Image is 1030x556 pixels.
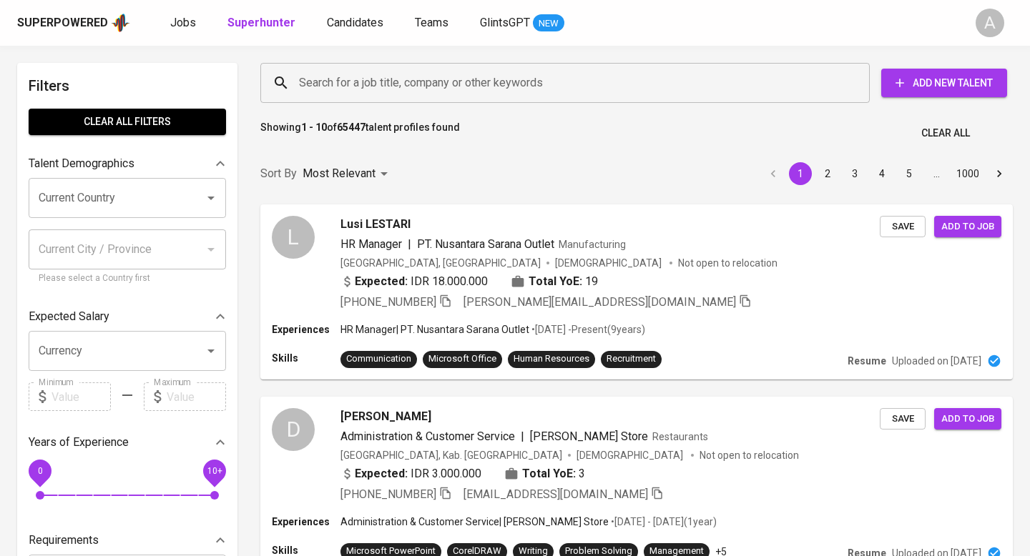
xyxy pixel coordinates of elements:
[340,237,402,251] span: HR Manager
[29,526,226,555] div: Requirements
[898,162,921,185] button: Go to page 5
[29,308,109,325] p: Expected Salary
[340,408,431,425] span: [PERSON_NAME]
[39,272,216,286] p: Please select a Country first
[327,14,386,32] a: Candidates
[29,532,99,549] p: Requirements
[340,430,515,443] span: Administration & Customer Service
[514,352,589,366] div: Human Resources
[952,162,984,185] button: Go to page 1000
[480,14,564,32] a: GlintsGPT NEW
[463,487,648,501] span: [EMAIL_ADDRESS][DOMAIN_NAME]
[417,237,554,251] span: PT. Nusantara Sarana Outlet
[29,149,226,178] div: Talent Demographics
[340,256,541,270] div: [GEOGRAPHIC_DATA], [GEOGRAPHIC_DATA]
[522,465,576,482] b: Total YoE:
[678,256,778,270] p: Not open to relocation
[340,295,436,309] span: [PHONE_NUMBER]
[201,188,221,208] button: Open
[355,465,408,482] b: Expected:
[988,162,1011,185] button: Go to next page
[916,120,976,147] button: Clear All
[463,295,736,309] span: [PERSON_NAME][EMAIL_ADDRESS][DOMAIN_NAME]
[355,273,408,290] b: Expected:
[609,515,717,529] p: • [DATE] - [DATE] ( 1 year )
[260,204,1013,379] a: LLusi LESTARIHR Manager|PT. Nusantara Sarana OutletManufacturing[GEOGRAPHIC_DATA], [GEOGRAPHIC_DA...
[415,16,448,29] span: Teams
[533,16,564,31] span: NEW
[340,322,529,337] p: HR Manager | PT. Nusantara Sarana Outlet
[893,74,996,92] span: Add New Talent
[934,408,1001,430] button: Add to job
[260,120,460,147] p: Showing of talent profiles found
[408,236,411,253] span: |
[227,16,295,29] b: Superhunter
[881,69,1007,97] button: Add New Talent
[579,465,585,482] span: 3
[428,352,496,366] div: Microsoft Office
[167,382,226,411] input: Value
[760,162,1013,185] nav: pagination navigation
[415,14,451,32] a: Teams
[816,162,839,185] button: Go to page 2
[934,216,1001,238] button: Add to job
[521,428,524,445] span: |
[327,16,383,29] span: Candidates
[51,382,111,411] input: Value
[29,428,226,457] div: Years of Experience
[17,15,108,31] div: Superpowered
[260,165,297,182] p: Sort By
[925,167,948,181] div: …
[272,351,340,365] p: Skills
[272,408,315,451] div: D
[340,216,411,233] span: Lusi LESTARI
[37,466,42,476] span: 0
[480,16,530,29] span: GlintsGPT
[272,515,340,529] p: Experiences
[227,14,298,32] a: Superhunter
[529,322,645,337] p: • [DATE] - Present ( 9 years )
[870,162,893,185] button: Go to page 4
[303,165,376,182] p: Most Relevant
[346,352,411,366] div: Communication
[577,448,685,462] span: [DEMOGRAPHIC_DATA]
[40,113,215,131] span: Clear All filters
[207,466,222,476] span: 10+
[29,74,226,97] h6: Filters
[201,341,221,361] button: Open
[17,12,130,34] a: Superpoweredapp logo
[529,273,582,290] b: Total YoE:
[29,109,226,135] button: Clear All filters
[880,216,926,238] button: Save
[700,448,799,462] p: Not open to relocation
[941,219,994,235] span: Add to job
[340,487,436,501] span: [PHONE_NUMBER]
[340,515,609,529] p: Administration & Customer Service | [PERSON_NAME] Store
[976,9,1004,37] div: A
[170,16,196,29] span: Jobs
[843,162,866,185] button: Go to page 3
[887,219,918,235] span: Save
[555,256,664,270] span: [DEMOGRAPHIC_DATA]
[607,352,656,366] div: Recruitment
[921,124,970,142] span: Clear All
[848,354,886,368] p: Resume
[301,121,327,133] b: 1 - 10
[29,155,134,172] p: Talent Demographics
[652,431,708,442] span: Restaurants
[111,12,130,34] img: app logo
[340,273,488,290] div: IDR 18.000.000
[892,354,981,368] p: Uploaded on [DATE]
[559,239,626,250] span: Manufacturing
[789,162,812,185] button: page 1
[170,14,199,32] a: Jobs
[887,411,918,427] span: Save
[340,465,481,482] div: IDR 3.000.000
[29,302,226,331] div: Expected Salary
[337,121,366,133] b: 65447
[272,216,315,259] div: L
[585,273,598,290] span: 19
[303,161,393,187] div: Most Relevant
[340,448,562,462] div: [GEOGRAPHIC_DATA], Kab. [GEOGRAPHIC_DATA]
[29,434,129,451] p: Years of Experience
